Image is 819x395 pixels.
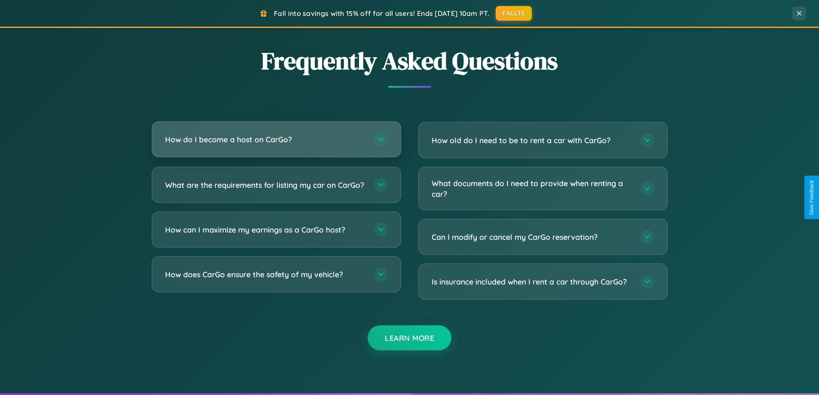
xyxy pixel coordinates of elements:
[432,135,632,146] h3: How old do I need to be to rent a car with CarGo?
[152,44,668,77] h2: Frequently Asked Questions
[165,180,365,190] h3: What are the requirements for listing my car on CarGo?
[496,6,532,21] button: FALL15
[432,276,632,287] h3: Is insurance included when I rent a car through CarGo?
[809,180,815,215] div: Give Feedback
[165,224,365,235] h3: How can I maximize my earnings as a CarGo host?
[432,178,632,199] h3: What documents do I need to provide when renting a car?
[165,134,365,145] h3: How do I become a host on CarGo?
[432,232,632,242] h3: Can I modify or cancel my CarGo reservation?
[165,269,365,280] h3: How does CarGo ensure the safety of my vehicle?
[368,325,451,350] button: Learn More
[274,9,489,18] span: Fall into savings with 15% off for all users! Ends [DATE] 10am PT.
